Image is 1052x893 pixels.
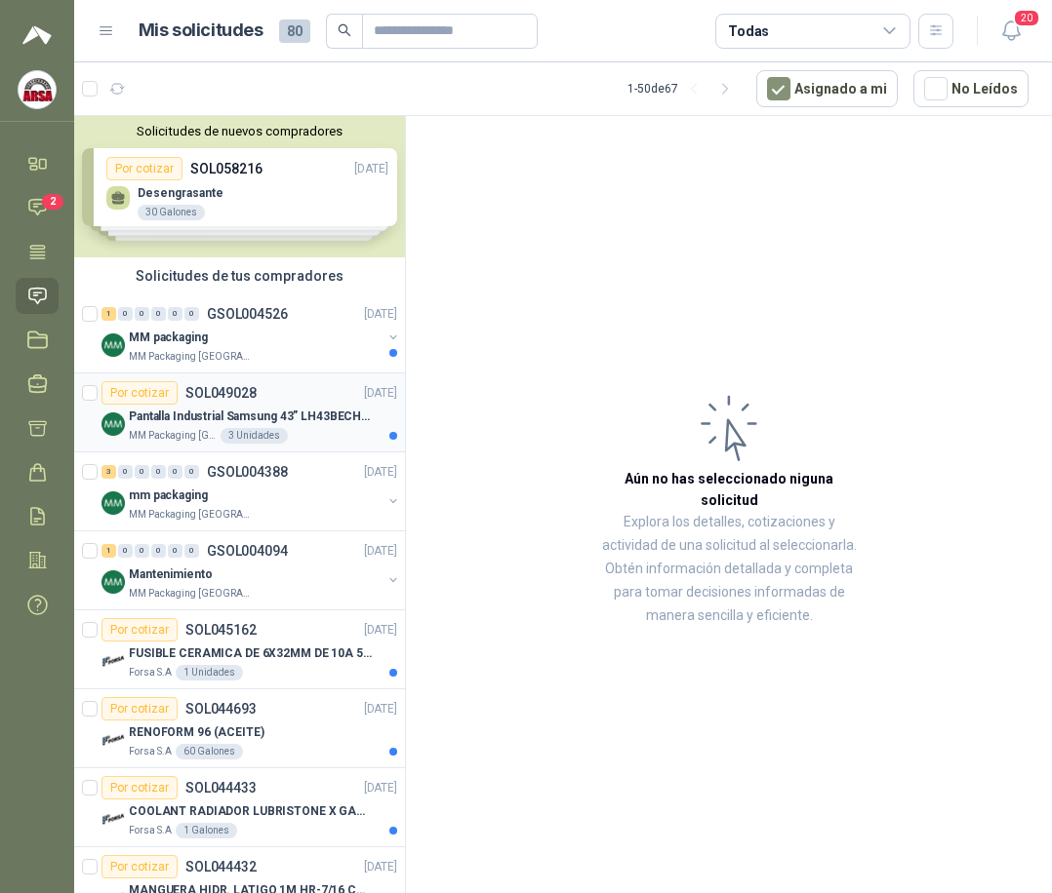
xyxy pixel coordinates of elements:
[101,618,178,641] div: Por cotizar
[19,71,56,108] img: Company Logo
[129,744,172,759] p: Forsa S.A
[129,428,217,444] p: MM Packaging [GEOGRAPHIC_DATA]
[364,621,397,640] p: [DATE]
[601,468,857,511] h3: Aún no has seleccionado niguna solicitud
[118,544,133,558] div: 0
[176,744,243,759] div: 60 Galones
[74,610,405,689] a: Por cotizarSOL045162[DATE] Company LogoFUSIBLE CERAMICA DE 6X32MM DE 10A 500V HForsa S.A1 Unidades
[184,544,199,558] div: 0
[101,460,401,523] a: 3 0 0 0 0 0 GSOL004388[DATE] Company Logomm packagingMM Packaging [GEOGRAPHIC_DATA]
[101,465,116,479] div: 3
[22,23,52,47] img: Logo peakr
[101,491,125,515] img: Company Logo
[135,465,149,479] div: 0
[168,307,182,321] div: 0
[627,73,741,104] div: 1 - 50 de 67
[118,465,133,479] div: 0
[207,465,288,479] p: GSOL004388
[101,697,178,720] div: Por cotizar
[279,19,310,43] span: 80
[184,465,199,479] div: 0
[221,428,288,444] div: 3 Unidades
[101,539,401,602] a: 1 0 0 0 0 0 GSOL004094[DATE] Company LogoMantenimientoMM Packaging [GEOGRAPHIC_DATA]
[101,412,125,436] img: Company Logo
[42,194,63,210] span: 2
[101,302,401,365] a: 1 0 0 0 0 0 GSOL004526[DATE] Company LogoMM packagingMM Packaging [GEOGRAPHIC_DATA]
[139,17,263,45] h1: Mis solicitudes
[176,823,237,838] div: 1 Galones
[151,544,166,558] div: 0
[129,586,252,602] p: MM Packaging [GEOGRAPHIC_DATA]
[364,700,397,718] p: [DATE]
[129,349,252,365] p: MM Packaging [GEOGRAPHIC_DATA]
[82,124,397,138] button: Solicitudes de nuevos compradores
[74,373,405,452] a: Por cotizarSOL049028[DATE] Company LogoPantalla Industrial Samsung 43” LH43BECHLGKXZL BE43C-HMM P...
[101,570,125,594] img: Company Logo
[168,544,182,558] div: 0
[185,860,257,874] p: SOL044432
[168,465,182,479] div: 0
[129,507,252,523] p: MM Packaging [GEOGRAPHIC_DATA]
[129,723,264,742] p: RENOFORM 96 (ACEITE)
[101,649,125,673] img: Company Logo
[135,544,149,558] div: 0
[101,307,116,321] div: 1
[184,307,199,321] div: 0
[129,665,172,680] p: Forsa S.A
[151,465,166,479] div: 0
[756,70,898,107] button: Asignado a mi
[16,189,59,225] a: 2
[364,542,397,561] p: [DATE]
[364,463,397,482] p: [DATE]
[993,14,1029,49] button: 20
[118,307,133,321] div: 0
[601,511,857,628] p: Explora los detalles, cotizaciones y actividad de una solicitud al seleccionarla. Obtén informaci...
[364,858,397,876] p: [DATE]
[129,486,208,505] p: mm packaging
[207,544,288,558] p: GSOL004094
[1013,9,1040,27] span: 20
[913,70,1029,107] button: No Leídos
[185,623,257,637] p: SOL045162
[101,776,178,799] div: Por cotizar
[129,644,372,663] p: FUSIBLE CERAMICA DE 6X32MM DE 10A 500V H
[364,305,397,324] p: [DATE]
[364,779,397,797] p: [DATE]
[728,20,769,42] div: Todas
[151,307,166,321] div: 0
[338,23,351,37] span: search
[101,544,116,558] div: 1
[185,781,257,795] p: SOL044433
[129,565,212,584] p: Mantenimiento
[129,802,372,821] p: COOLANT RADIADOR LUBRISTONE X GALON-N
[176,665,243,680] div: 1 Unidades
[207,307,288,321] p: GSOL004526
[129,329,208,347] p: MM packaging
[101,333,125,357] img: Company Logo
[129,823,172,838] p: Forsa S.A
[101,807,125,831] img: Company Logo
[129,408,372,426] p: Pantalla Industrial Samsung 43” LH43BECHLGKXZL BE43C-H
[101,381,178,405] div: Por cotizar
[185,702,257,716] p: SOL044693
[364,384,397,403] p: [DATE]
[74,689,405,768] a: Por cotizarSOL044693[DATE] Company LogoRENOFORM 96 (ACEITE)Forsa S.A60 Galones
[74,257,405,294] div: Solicitudes de tus compradores
[135,307,149,321] div: 0
[74,768,405,847] a: Por cotizarSOL044433[DATE] Company LogoCOOLANT RADIADOR LUBRISTONE X GALON-NForsa S.A1 Galones
[74,116,405,257] div: Solicitudes de nuevos compradoresPor cotizarSOL058216[DATE] Desengrasante30 GalonesPor cotizarSOL...
[101,728,125,752] img: Company Logo
[101,855,178,878] div: Por cotizar
[185,386,257,400] p: SOL049028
